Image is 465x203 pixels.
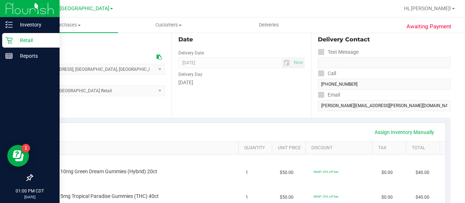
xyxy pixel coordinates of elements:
[318,47,359,57] label: Text Message
[246,169,248,176] span: 1
[314,195,338,198] span: SNAP: 20% off line
[13,52,56,60] p: Reports
[45,193,159,200] span: TX HT 5mg Tropical Paradise Gummies (THC) 40ct
[219,17,319,33] a: Deliveries
[178,50,204,56] label: Delivery Date
[311,145,370,151] a: Discount
[17,22,118,28] span: Purchases
[416,169,429,176] span: $40.00
[378,145,403,151] a: Tax
[416,194,429,201] span: $40.00
[370,126,439,138] a: Assign Inventory Manually
[249,22,289,28] span: Deliveries
[280,169,294,176] span: $50.00
[246,194,248,201] span: 1
[7,145,29,167] iframe: Resource center
[3,194,56,200] p: [DATE]
[5,21,13,28] inline-svg: Inventory
[278,145,303,151] a: Unit Price
[314,170,338,174] span: SNAP: 20% off line
[13,20,56,29] p: Inventory
[381,169,393,176] span: $0.00
[13,36,56,45] p: Retail
[318,90,340,100] label: Email
[21,144,30,153] iframe: Resource center unread badge
[157,53,162,61] div: Copy address to clipboard
[178,35,304,44] div: Date
[318,79,450,90] input: Format: (999) 999-9999
[3,188,56,194] p: 01:00 PM CDT
[412,145,437,151] a: Total
[318,57,450,68] input: Format: (999) 999-9999
[17,17,118,33] a: Purchases
[5,52,13,60] inline-svg: Reports
[407,23,451,31] span: Awaiting Payment
[280,194,294,201] span: $50.00
[43,145,236,151] a: SKU
[244,145,269,151] a: Quantity
[118,22,218,28] span: Customers
[404,5,451,11] span: Hi, [PERSON_NAME]!
[178,79,304,86] div: [DATE]
[178,71,202,78] label: Delivery Day
[5,37,13,44] inline-svg: Retail
[35,5,109,12] span: TX Austin [GEOGRAPHIC_DATA]
[32,35,165,44] div: Location
[318,35,450,44] div: Delivery Contact
[45,168,157,175] span: TX HT 10mg Green Dream Gummies (Hybrid) 20ct
[318,68,336,79] label: Call
[118,17,219,33] a: Customers
[381,194,393,201] span: $0.00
